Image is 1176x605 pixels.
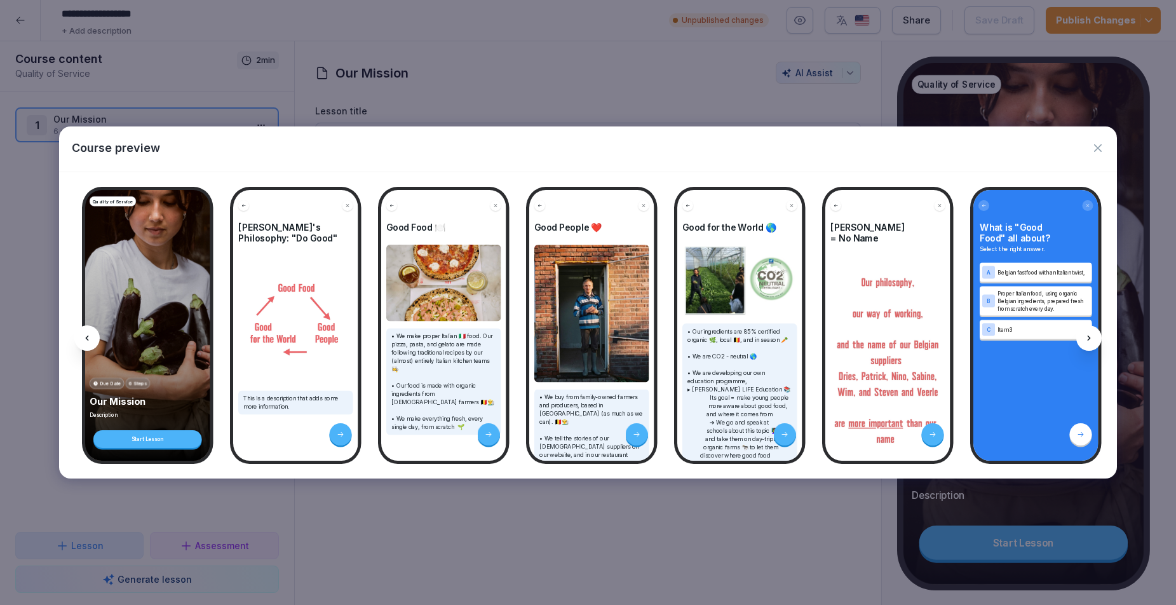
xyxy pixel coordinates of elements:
p: A [987,269,990,275]
p: C [987,327,990,332]
h4: What is "Good Food" all about? [980,222,1092,243]
p: • We make proper Italian 🇮🇹 food. Our pizza, pasta, and gelato are made following traditional rec... [391,332,496,431]
div: Start Lesson [93,430,202,448]
p: Proper Italian food, using organic Belgian ingredients, prepared fresh from scratch every day. [997,290,1090,313]
p: B [987,298,990,304]
p: • Our ingredients are 85% certified organic 🌿, local 🇧🇪, and in season 🥕 • We are CO2 - neutral 🌎... [687,327,792,468]
p: Select the right answer. [980,245,1092,254]
h4: [PERSON_NAME] = No Name [830,222,945,243]
p: Quality of Service [92,198,133,205]
img: Image and Text preview image [682,245,797,316]
h4: Good for the World 🌎 [682,222,797,233]
h4: Good People ❤️ [534,222,649,233]
p: 6 Steps [129,380,147,387]
p: This is a description that adds some more information. [243,394,348,411]
p: Belgian fastfood with an Italian twist, [997,269,1090,276]
p: Description [90,411,206,418]
img: Image and Text preview image [386,245,501,321]
p: • We buy from family-owned farmers and producers, based in [GEOGRAPHIC_DATA] (as much as we can).... [539,393,644,500]
p: Due Date [100,380,121,387]
img: Image and Text preview image [534,245,649,382]
img: Image and Text preview image [238,255,353,383]
p: Item 3 [997,326,1090,334]
img: Image and Text preview image [830,255,945,459]
h4: [PERSON_NAME]'s Philosophy: "Do Good" [238,222,353,243]
p: Course preview [72,139,160,156]
p: Our Mission [90,395,206,407]
h4: Good Food 🍽️ [386,222,501,233]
